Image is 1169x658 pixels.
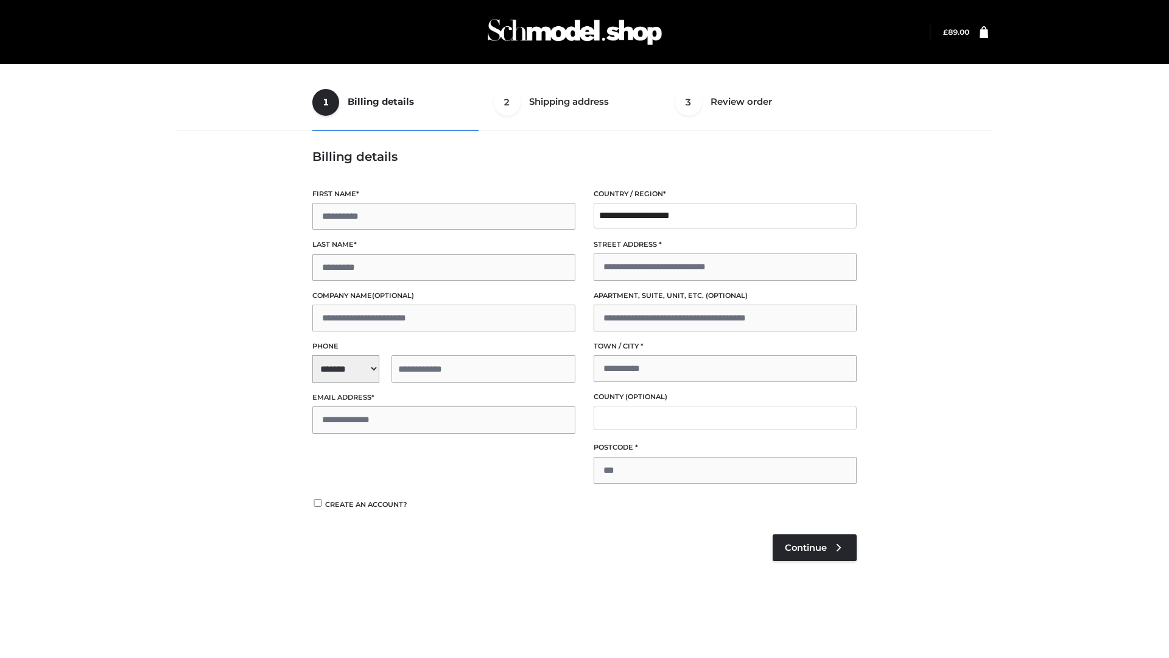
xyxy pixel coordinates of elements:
[625,392,667,401] span: (optional)
[312,149,857,164] h3: Billing details
[312,392,575,403] label: Email address
[943,27,969,37] a: £89.00
[312,341,575,352] label: Phone
[312,188,575,200] label: First name
[312,290,575,302] label: Company name
[594,290,857,302] label: Apartment, suite, unit, etc.
[785,542,827,553] span: Continue
[594,442,857,453] label: Postcode
[594,391,857,403] label: County
[325,500,407,509] span: Create an account?
[312,499,323,507] input: Create an account?
[372,291,414,300] span: (optional)
[483,8,666,56] img: Schmodel Admin 964
[594,239,857,250] label: Street address
[706,291,748,300] span: (optional)
[943,27,948,37] span: £
[594,341,857,352] label: Town / City
[594,188,857,200] label: Country / Region
[943,27,969,37] bdi: 89.00
[312,239,575,250] label: Last name
[773,534,857,561] a: Continue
